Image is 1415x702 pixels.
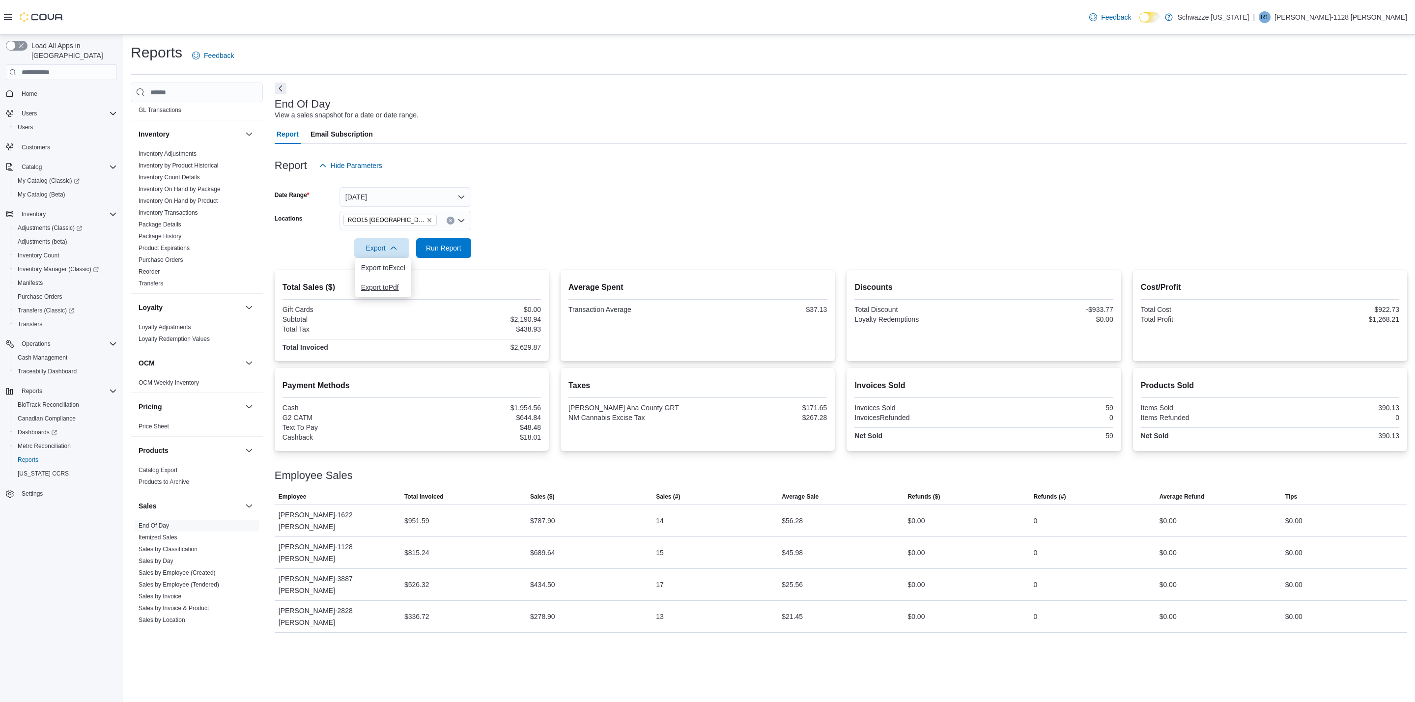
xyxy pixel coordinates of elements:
span: Inventory Adjustments [139,150,197,158]
button: Inventory [243,128,255,140]
span: Settings [22,490,43,498]
button: Export [354,238,409,258]
span: Catalog Export [139,466,177,474]
span: Dashboards [14,426,117,438]
h2: Total Sales ($) [283,281,541,293]
a: Metrc Reconciliation [14,440,75,452]
button: Sales [243,500,255,512]
div: $2,629.87 [414,343,541,351]
span: Inventory Count Details [139,173,200,181]
div: [PERSON_NAME] Ana County GRT [568,404,696,412]
h2: Taxes [568,380,827,392]
h3: Report [275,160,307,171]
input: Dark Mode [1139,12,1160,23]
div: 59 [986,404,1113,412]
span: Inventory Transactions [139,209,198,217]
strong: Total Invoiced [283,343,328,351]
span: Inventory Manager (Classic) [18,265,99,273]
a: My Catalog (Beta) [14,189,69,200]
div: $0.00 [986,315,1113,323]
div: [PERSON_NAME]-1622 [PERSON_NAME] [275,505,400,536]
label: Locations [275,215,303,223]
div: Inventory [131,148,263,293]
span: Inventory Manager (Classic) [14,263,117,275]
button: Metrc Reconciliation [10,439,121,453]
span: OCM Weekly Inventory [139,379,199,387]
h3: OCM [139,358,155,368]
a: Inventory On Hand by Product [139,197,218,204]
div: $171.65 [700,404,827,412]
div: -$933.77 [986,306,1113,313]
h2: Discounts [854,281,1113,293]
span: Reorder [139,268,160,276]
div: 0 [986,414,1113,421]
span: Export [360,238,403,258]
button: BioTrack Reconciliation [10,398,121,412]
a: Catalog Export [139,467,177,474]
span: Export to Pdf [361,283,405,291]
div: $18.01 [414,433,541,441]
a: Price Sheet [139,423,169,430]
span: My Catalog (Classic) [14,175,117,187]
a: Inventory Transactions [139,209,198,216]
p: [PERSON_NAME]-1128 [PERSON_NAME] [1274,11,1407,23]
button: Catalog [2,160,121,174]
a: Feedback [188,46,238,65]
button: Operations [2,337,121,351]
div: 0 [1034,515,1038,527]
span: Hide Parameters [331,161,382,170]
button: Hide Parameters [315,156,386,175]
h3: Pricing [139,402,162,412]
button: My Catalog (Beta) [10,188,121,201]
a: My Catalog (Classic) [14,175,84,187]
span: Operations [18,338,117,350]
span: Adjustments (beta) [14,236,117,248]
a: Sales by Classification [139,546,198,553]
a: Loyalty Redemption Values [139,336,210,342]
span: BioTrack Reconciliation [14,399,117,411]
h1: Reports [131,43,182,62]
div: Loyalty Redemptions [854,315,982,323]
span: Tips [1285,493,1297,501]
span: Sales ($) [530,493,554,501]
div: OCM [131,377,263,393]
a: Sales by Location per Day [139,628,207,635]
a: Transfers [14,318,46,330]
span: Sales (#) [656,493,680,501]
div: $644.84 [414,414,541,421]
div: Transaction Average [568,306,696,313]
span: Inventory [18,208,117,220]
div: Pricing [131,421,263,436]
button: Pricing [243,401,255,413]
div: [PERSON_NAME]-1128 [PERSON_NAME] [275,537,400,568]
a: Package Details [139,221,181,228]
div: $1,268.21 [1272,315,1399,323]
span: Average Sale [782,493,819,501]
button: [DATE] [340,187,471,207]
span: Users [22,110,37,117]
div: $267.28 [700,414,827,421]
span: Sales by Classification [139,545,198,553]
a: Settings [18,488,47,500]
span: Adjustments (beta) [18,238,67,246]
a: Inventory Manager (Classic) [14,263,103,275]
div: Finance [131,92,263,120]
h2: Payment Methods [283,380,541,392]
span: Canadian Compliance [14,413,117,424]
span: Operations [22,340,51,348]
button: Remove RGO15 Sunland Park from selection in this group [426,217,432,223]
span: Transfers [14,318,117,330]
span: RGO15 [GEOGRAPHIC_DATA] [348,215,424,225]
a: Purchase Orders [14,291,66,303]
span: Refunds (#) [1034,493,1066,501]
a: [US_STATE] CCRS [14,468,73,479]
span: Users [18,108,117,119]
div: $0.00 [1285,515,1302,527]
div: Rebekah-1128 Castillo [1259,11,1271,23]
a: Feedback [1085,7,1135,27]
span: Transfers [139,280,163,287]
span: Loyalty Redemption Values [139,335,210,343]
div: $0.00 [414,306,541,313]
a: Sales by Invoice [139,593,181,600]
